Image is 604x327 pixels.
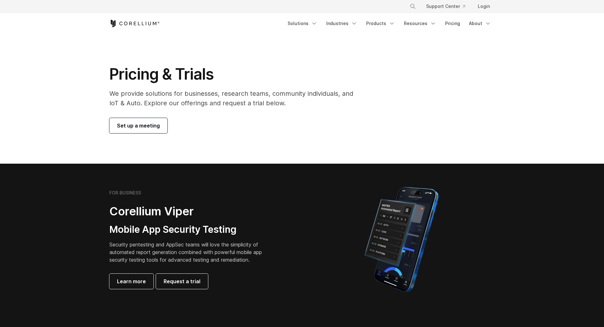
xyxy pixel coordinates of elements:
[407,1,419,12] button: Search
[164,278,200,285] span: Request a trial
[354,184,449,295] img: Corellium MATRIX automated report on iPhone showing app vulnerability test results across securit...
[322,18,361,29] a: Industries
[109,204,272,219] h2: Corellium Viper
[109,274,153,289] a: Learn more
[156,274,208,289] a: Request a trial
[465,18,495,29] a: About
[117,122,160,129] span: Set up a meeting
[421,1,470,12] a: Support Center
[284,18,495,29] div: Navigation Menu
[117,278,146,285] span: Learn more
[109,20,160,27] a: Corellium Home
[362,18,399,29] a: Products
[109,65,362,84] h1: Pricing & Trials
[473,1,495,12] a: Login
[109,241,272,264] p: Security pentesting and AppSec teams will love the simplicity of automated report generation comb...
[402,1,495,12] div: Navigation Menu
[400,18,440,29] a: Resources
[109,224,272,236] h3: Mobile App Security Testing
[441,18,464,29] a: Pricing
[109,118,167,133] a: Set up a meeting
[284,18,321,29] a: Solutions
[109,89,362,108] p: We provide solutions for businesses, research teams, community individuals, and IoT & Auto. Explo...
[109,190,141,196] h6: FOR BUSINESS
